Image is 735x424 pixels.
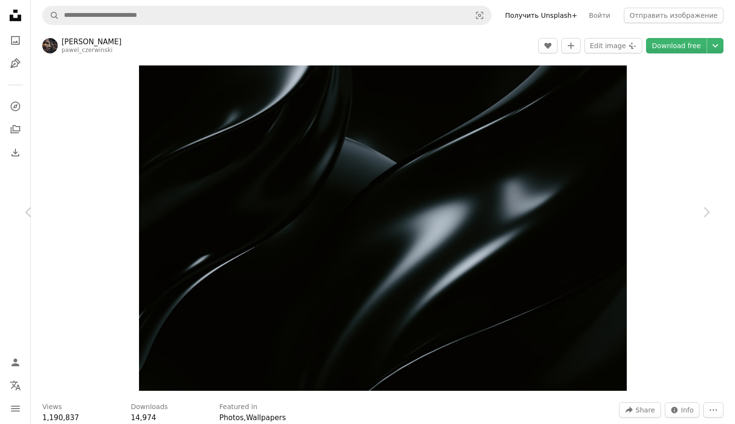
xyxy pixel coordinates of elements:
button: Add to Collection [561,38,581,53]
font: Edit image [590,39,626,53]
img: an abstract black background with wavy lines [139,65,627,391]
button: Choose download size [707,38,723,53]
a: Войти / Зарегистрироваться [6,353,25,372]
button: Share this image [619,402,660,418]
a: Download free [646,38,707,53]
h3: Featured in [219,402,257,412]
button: Zoom in on this image [139,65,627,391]
button: Язык [6,376,25,395]
a: Wallpapers [246,413,286,422]
a: История скачивания [6,143,25,162]
button: Edit image [584,38,642,53]
button: Меню [6,399,25,418]
button: Search Unsplash [43,6,59,25]
a: Исследовать [6,97,25,116]
a: [PERSON_NAME] [62,37,122,47]
a: pawel_czerwinski [62,47,113,53]
span: Share [635,403,655,417]
button: Stats about this image [665,402,700,418]
span: 14,974 [131,413,156,422]
a: Photos [219,413,244,422]
button: Like [538,38,558,53]
a: Войти [583,8,616,23]
a: Next [677,166,735,258]
h3: Views [42,402,62,412]
span: 1,190,837 [42,413,79,422]
a: Коллекции [6,120,25,139]
a: Фотографии [6,31,25,50]
button: More Actions [703,402,723,418]
a: Получить Unsplash+ [499,8,583,23]
a: Иллюстрации [6,54,25,73]
span: , [244,413,246,422]
h3: Downloads [131,402,168,412]
button: Визуальный поиск [468,6,491,25]
button: Отправить изображение [624,8,723,23]
span: Info [681,403,694,417]
form: Поиск визуальных элементов по всему сайту [42,6,492,25]
img: Go to Pawel Czerwinski's profile [42,38,58,53]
